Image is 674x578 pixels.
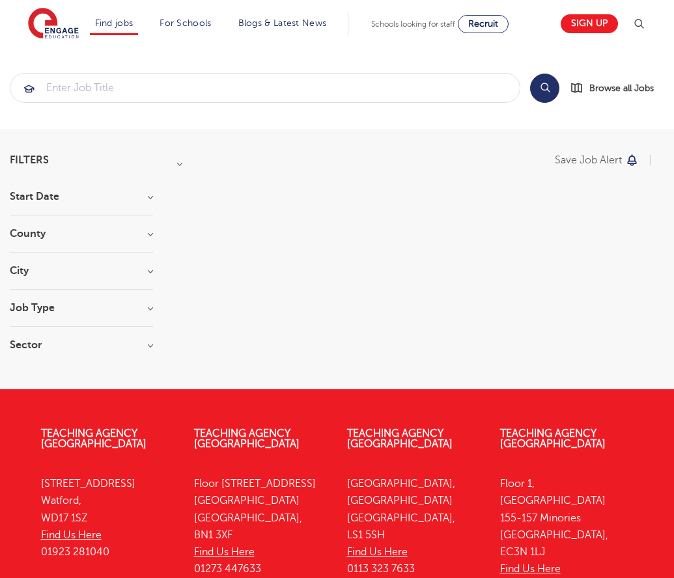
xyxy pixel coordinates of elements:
a: Find Us Here [500,563,561,575]
h3: Job Type [10,303,153,313]
a: Find Us Here [347,546,408,558]
div: Submit [10,73,520,103]
a: For Schools [160,18,211,28]
button: Search [530,74,559,103]
p: [STREET_ADDRESS] Watford, WD17 1SZ 01923 281040 [41,475,175,560]
h3: Start Date [10,191,153,202]
button: Save job alert [555,155,639,165]
a: Recruit [458,15,509,33]
a: Find Us Here [194,546,255,558]
p: Floor [STREET_ADDRESS] [GEOGRAPHIC_DATA] [GEOGRAPHIC_DATA], BN1 3XF 01273 447633 [194,475,328,578]
img: Engage Education [28,8,79,40]
a: Find jobs [95,18,133,28]
a: Sign up [561,14,618,33]
span: Schools looking for staff [371,20,455,29]
a: Teaching Agency [GEOGRAPHIC_DATA] [500,428,606,450]
a: Browse all Jobs [570,81,664,96]
span: Recruit [468,19,498,29]
p: Save job alert [555,155,622,165]
input: Submit [10,74,520,102]
h3: Sector [10,340,153,350]
h3: County [10,228,153,239]
h3: City [10,266,153,276]
span: Filters [10,155,49,165]
a: Find Us Here [41,529,102,541]
a: Teaching Agency [GEOGRAPHIC_DATA] [194,428,300,450]
a: Teaching Agency [GEOGRAPHIC_DATA] [347,428,453,450]
p: [GEOGRAPHIC_DATA], [GEOGRAPHIC_DATA] [GEOGRAPHIC_DATA], LS1 5SH 0113 323 7633 [347,475,481,578]
span: Browse all Jobs [589,81,654,96]
a: Blogs & Latest News [238,18,327,28]
a: Teaching Agency [GEOGRAPHIC_DATA] [41,428,147,450]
